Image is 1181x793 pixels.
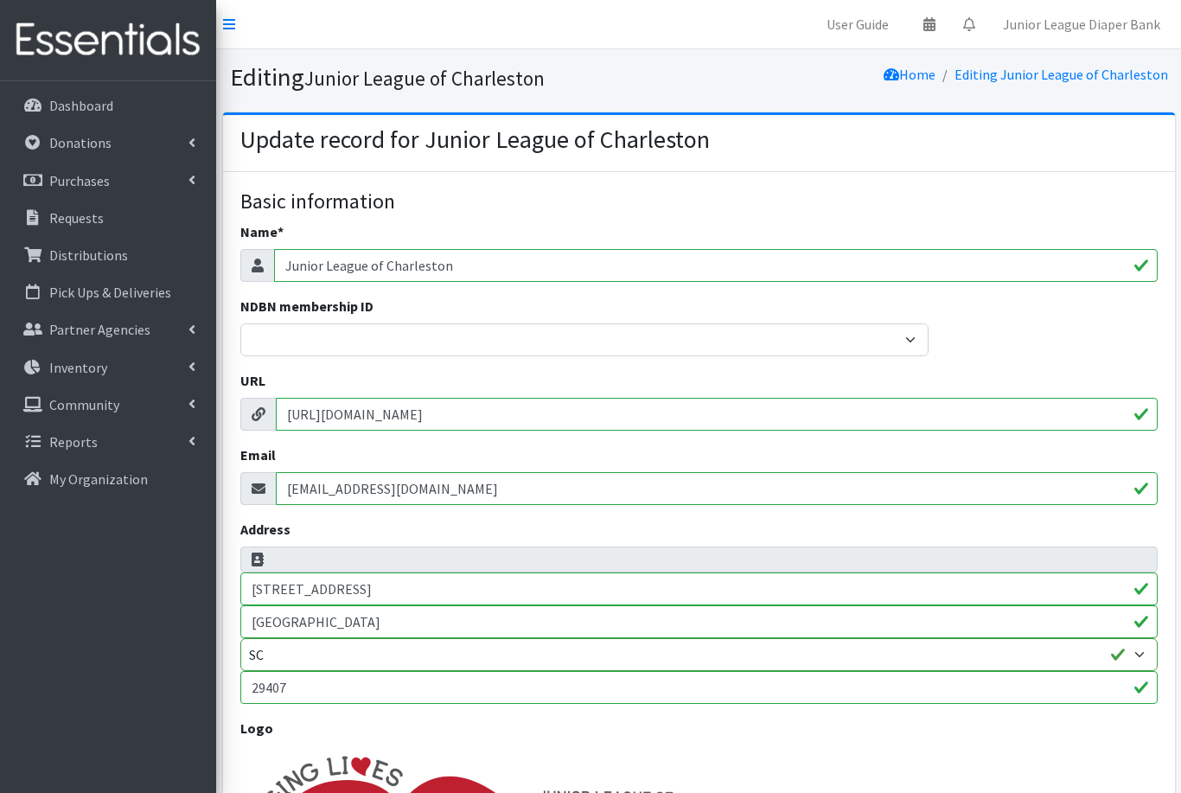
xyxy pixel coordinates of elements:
p: Reports [49,433,98,451]
p: Dashboard [49,97,113,114]
a: Editing Junior League of Charleston [954,66,1168,83]
a: User Guide [813,7,903,42]
input: zipcode [240,671,1158,704]
p: Partner Agencies [49,321,150,338]
a: Pick Ups & Deliveries [7,275,209,310]
a: My Organization [7,462,209,496]
a: Distributions [7,238,209,272]
a: Home [884,66,935,83]
a: Dashboard [7,88,209,123]
abbr: required [278,223,284,240]
p: Distributions [49,246,128,264]
a: Community [7,387,209,422]
a: Requests [7,201,209,235]
label: NDBN membership ID [240,296,373,317]
small: Junior League of Charleston [304,66,545,91]
h3: Update record for Junior League of Charleston [240,125,1158,155]
img: HumanEssentials [7,11,209,69]
h4: Basic information [240,189,1158,214]
label: Email [240,444,276,465]
p: Community [49,396,119,413]
p: Inventory [49,359,107,376]
p: Pick Ups & Deliveries [49,284,171,301]
a: Purchases [7,163,209,198]
p: My Organization [49,470,148,488]
input: city [240,605,1158,638]
p: Purchases [49,172,110,189]
label: Name [240,221,284,242]
label: URL [240,370,265,391]
input: street [240,572,1158,605]
a: Junior League Diaper Bank [989,7,1174,42]
a: Donations [7,125,209,160]
label: Logo [240,718,273,739]
label: Address [240,519,290,540]
input: http://www.example.com [276,398,1158,431]
p: Requests [49,209,104,227]
p: Donations [49,134,112,151]
h1: Editing [230,62,693,93]
a: Partner Agencies [7,312,209,347]
a: Inventory [7,350,209,385]
a: Reports [7,425,209,459]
